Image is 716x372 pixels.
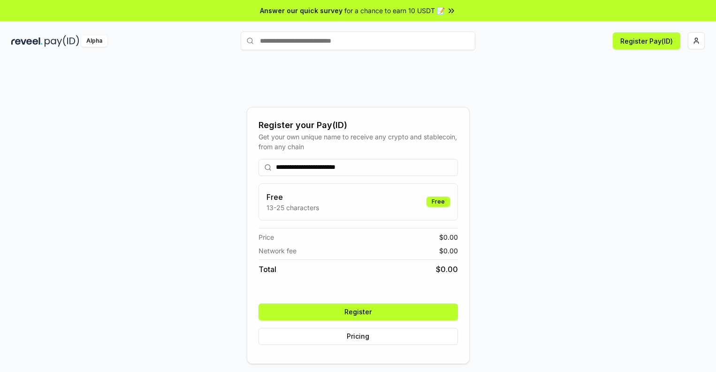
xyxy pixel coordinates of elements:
[259,328,458,345] button: Pricing
[259,132,458,152] div: Get your own unique name to receive any crypto and stablecoin, from any chain
[81,35,107,47] div: Alpha
[439,246,458,256] span: $ 0.00
[11,35,43,47] img: reveel_dark
[259,119,458,132] div: Register your Pay(ID)
[259,264,276,275] span: Total
[613,32,680,49] button: Register Pay(ID)
[439,232,458,242] span: $ 0.00
[45,35,79,47] img: pay_id
[436,264,458,275] span: $ 0.00
[427,197,450,207] div: Free
[259,246,297,256] span: Network fee
[260,6,343,15] span: Answer our quick survey
[259,232,274,242] span: Price
[267,203,319,213] p: 13-25 characters
[259,304,458,320] button: Register
[267,191,319,203] h3: Free
[344,6,445,15] span: for a chance to earn 10 USDT 📝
